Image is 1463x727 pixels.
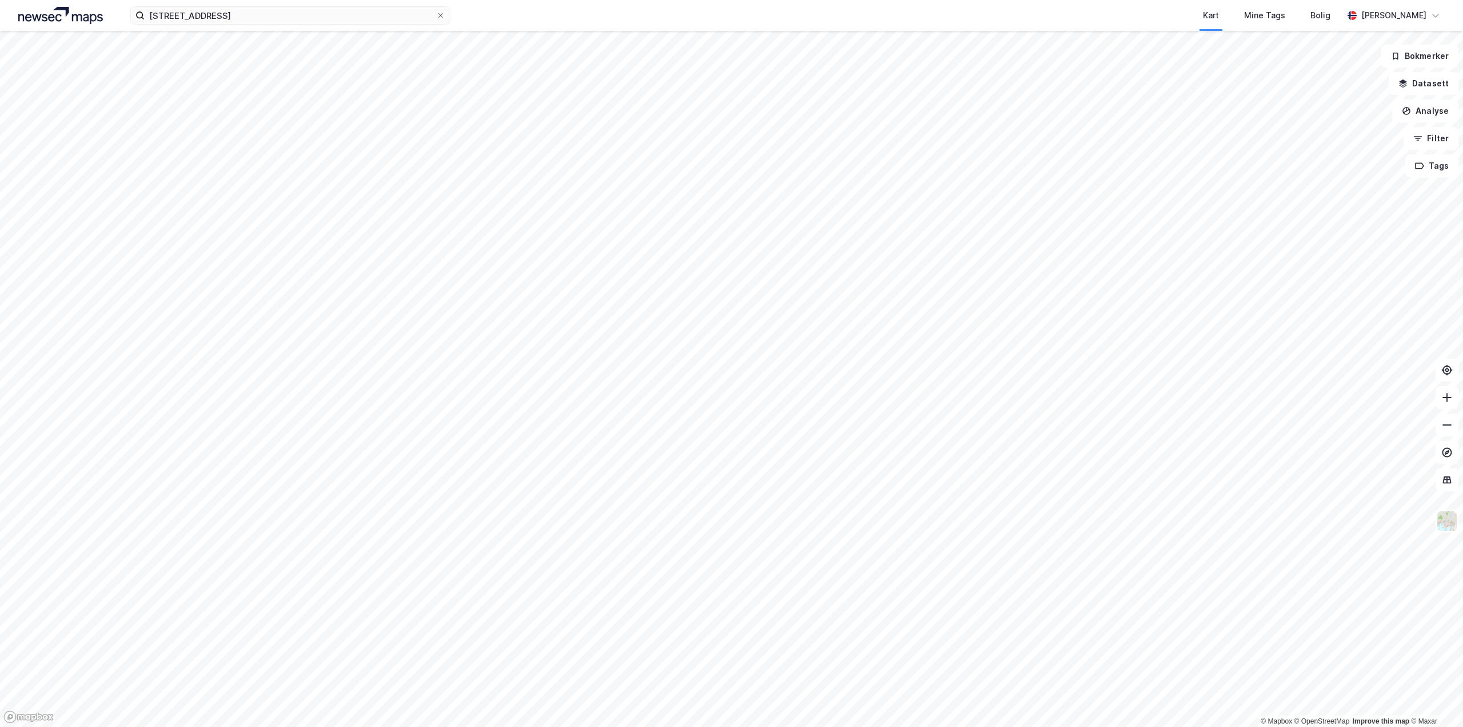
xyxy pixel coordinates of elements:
a: Improve this map [1353,717,1409,725]
a: OpenStreetMap [1294,717,1350,725]
button: Analyse [1392,100,1458,122]
a: Mapbox homepage [3,710,54,724]
a: Mapbox [1261,717,1292,725]
div: Mine Tags [1244,9,1285,22]
div: Bolig [1310,9,1330,22]
input: Søk på adresse, matrikkel, gårdeiere, leietakere eller personer [145,7,436,24]
img: Z [1436,510,1458,532]
iframe: Chat Widget [1406,672,1463,727]
div: Kontrollprogram for chat [1406,672,1463,727]
img: logo.a4113a55bc3d86da70a041830d287a7e.svg [18,7,103,24]
div: [PERSON_NAME] [1361,9,1426,22]
button: Tags [1405,154,1458,177]
div: Kart [1203,9,1219,22]
button: Filter [1404,127,1458,150]
button: Bokmerker [1381,45,1458,67]
button: Datasett [1389,72,1458,95]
